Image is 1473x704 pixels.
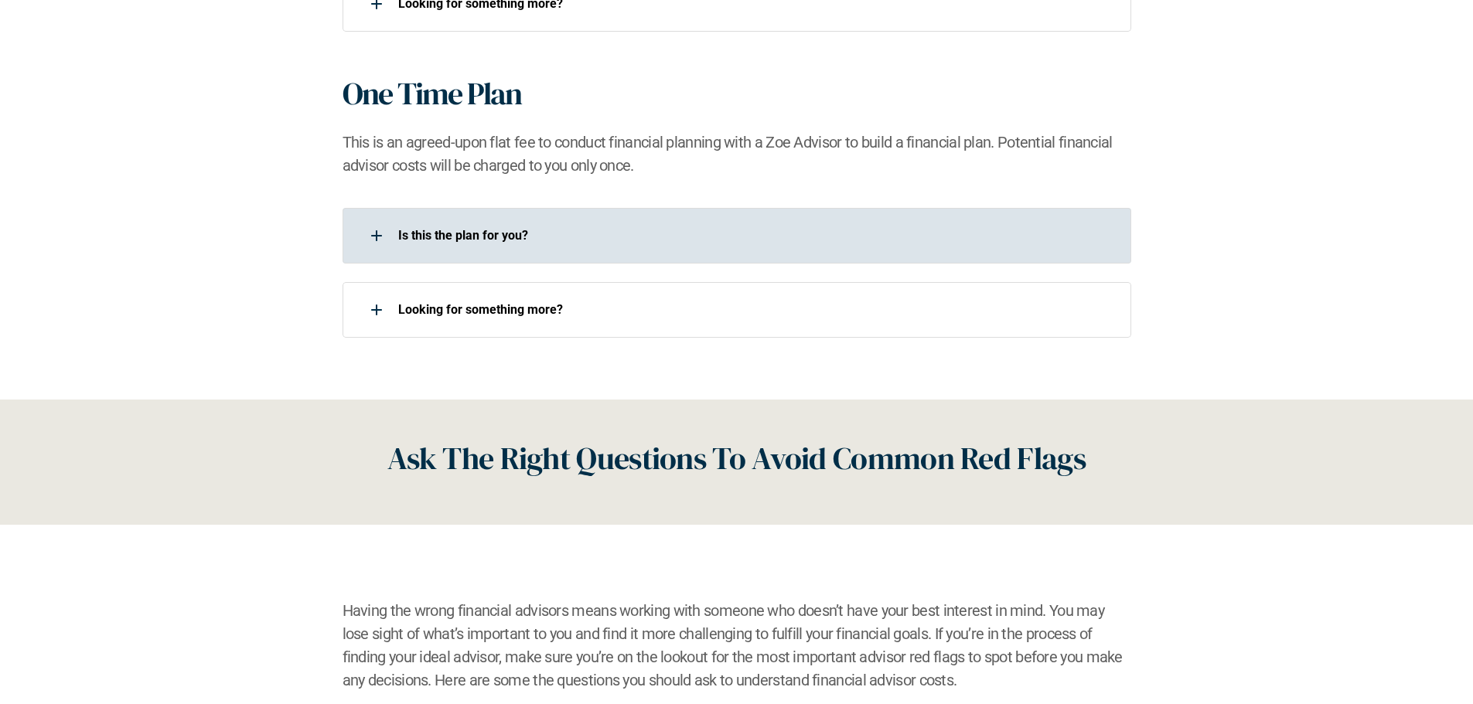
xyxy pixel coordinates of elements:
p: Is this the plan for you?​ [398,228,1111,243]
h2: Having the wrong financial advisors means working with someone who doesn’t have your best interes... [343,599,1131,692]
h2: This is an agreed-upon flat fee to conduct financial planning with a Zoe Advisor to build a finan... [343,131,1131,177]
h2: Ask The Right Questions To Avoid Common Red Flags [387,435,1086,481]
h1: One Time Plan [343,75,521,112]
p: Looking for something more?​ [398,302,1111,317]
